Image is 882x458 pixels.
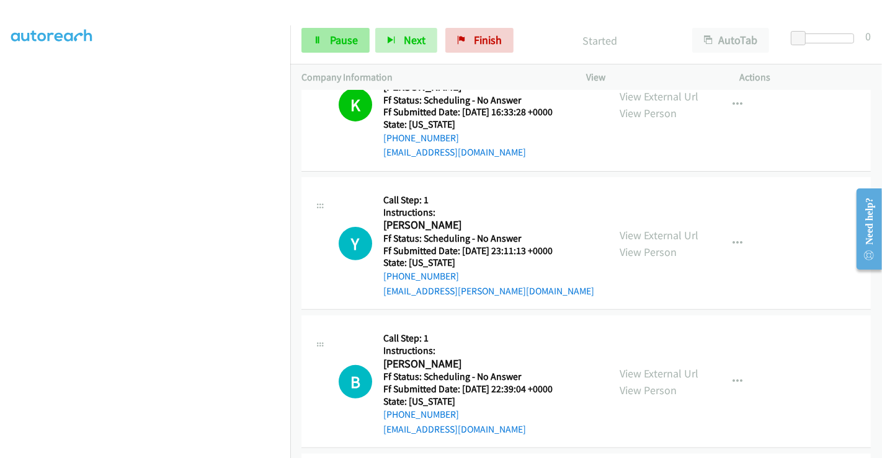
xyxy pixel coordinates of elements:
h5: State: [US_STATE] [383,257,594,269]
a: View External Url [620,89,698,103]
h2: [PERSON_NAME] [383,218,568,232]
div: Delay between calls (in seconds) [797,33,854,43]
p: Started [530,32,670,49]
iframe: Resource Center [847,180,882,278]
a: View External Url [620,366,698,381]
span: Next [404,33,425,47]
p: Actions [740,70,871,85]
a: View Person [620,245,677,259]
h5: State: [US_STATE] [383,395,568,408]
a: [EMAIL_ADDRESS][DOMAIN_NAME] [383,146,526,158]
span: Pause [330,33,358,47]
a: [PHONE_NUMBER] [383,270,459,282]
h5: Call Step: 1 [383,332,568,345]
h5: Instructions: [383,345,568,357]
h1: K [339,88,372,121]
p: View [586,70,718,85]
h5: Call Step: 1 [383,194,594,206]
h5: State: [US_STATE] [383,118,568,131]
a: [EMAIL_ADDRESS][DOMAIN_NAME] [383,423,526,435]
h1: B [339,365,372,399]
a: [PHONE_NUMBER] [383,408,459,420]
a: Pause [301,28,370,53]
button: Next [375,28,437,53]
a: [EMAIL_ADDRESS][PERSON_NAME][DOMAIN_NAME] [383,285,594,297]
h5: Ff Status: Scheduling - No Answer [383,94,568,107]
div: 0 [865,28,871,45]
button: AutoTab [692,28,769,53]
span: Finish [474,33,502,47]
h5: Ff Submitted Date: [DATE] 16:33:28 +0000 [383,106,568,118]
h5: Ff Submitted Date: [DATE] 23:11:13 +0000 [383,245,594,257]
h5: Ff Status: Scheduling - No Answer [383,371,568,383]
h5: Ff Status: Scheduling - No Answer [383,232,594,245]
h5: Instructions: [383,206,594,219]
h1: Y [339,227,372,260]
a: Finish [445,28,514,53]
div: The call is yet to be attempted [339,365,372,399]
a: View Person [620,106,677,120]
h5: Ff Submitted Date: [DATE] 22:39:04 +0000 [383,383,568,395]
a: View Person [620,383,677,397]
h2: [PERSON_NAME] [383,357,568,371]
a: View External Url [620,228,698,242]
a: [PHONE_NUMBER] [383,132,459,144]
p: Company Information [301,70,564,85]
